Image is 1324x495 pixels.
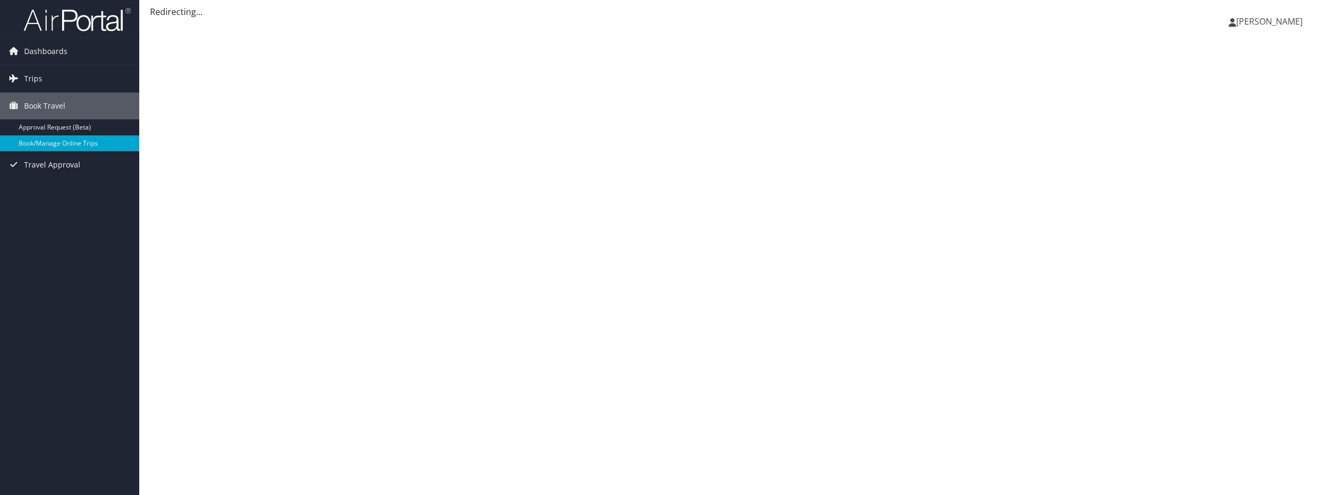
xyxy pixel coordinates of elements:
span: Book Travel [24,93,65,119]
img: airportal-logo.png [24,7,131,32]
div: Redirecting... [150,5,1313,18]
span: [PERSON_NAME] [1236,16,1303,27]
span: Trips [24,65,42,92]
span: Dashboards [24,38,67,65]
a: [PERSON_NAME] [1229,5,1313,37]
span: Travel Approval [24,151,80,178]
